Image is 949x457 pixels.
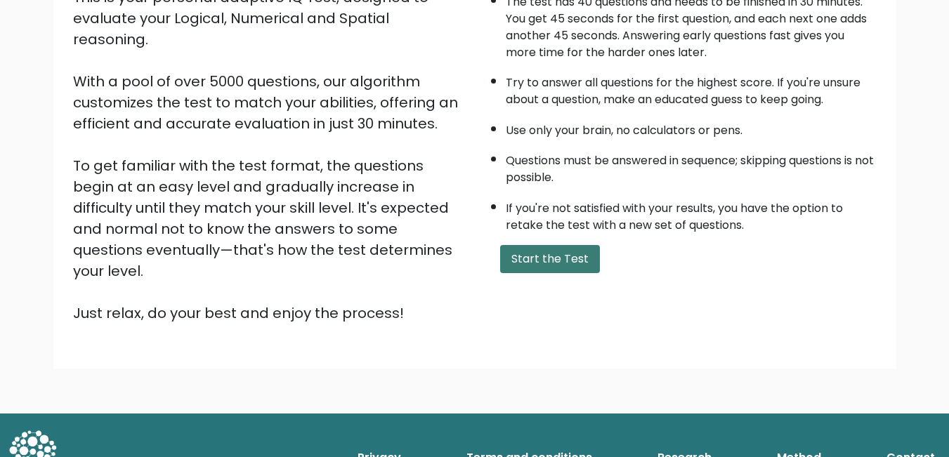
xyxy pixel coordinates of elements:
li: Use only your brain, no calculators or pens. [506,115,877,139]
li: Questions must be answered in sequence; skipping questions is not possible. [506,145,877,186]
li: Try to answer all questions for the highest score. If you're unsure about a question, make an edu... [506,67,877,108]
button: Start the Test [500,245,600,273]
li: If you're not satisfied with your results, you have the option to retake the test with a new set ... [506,193,877,234]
